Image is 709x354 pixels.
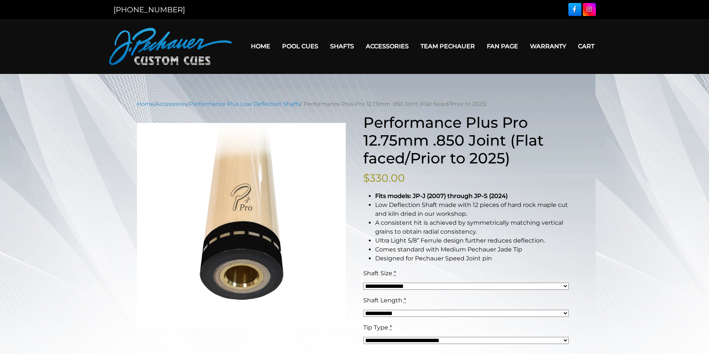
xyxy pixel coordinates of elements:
[363,270,392,277] span: Shaft Size
[375,192,508,199] strong: Fits models: JP-J (2007) through JP-S (2024)
[109,28,232,65] img: Pechauer Custom Cues
[375,254,572,263] li: Designed for Pechauer Speed Joint pin
[324,37,360,56] a: Shafts
[276,37,324,56] a: Pool Cues
[137,100,572,108] nav: Breadcrumb
[363,172,370,184] span: $
[137,123,346,327] img: jp-pro.png
[245,37,276,56] a: Home
[572,37,600,56] a: Cart
[390,324,392,331] abbr: required
[524,37,572,56] a: Warranty
[375,245,572,254] li: Comes standard with Medium Pechauer Jade Tip
[189,101,300,107] a: Performance Plus Low Deflection Shafts
[394,270,396,277] abbr: required
[375,201,572,218] li: Low Deflection Shaft made with 12 pieces of hard rock maple cut and kiln dried in our workshop.
[114,5,185,14] a: [PHONE_NUMBER]
[363,324,388,331] span: Tip Type
[481,37,524,56] a: Fan Page
[363,114,572,167] h1: Performance Plus Pro 12.75mm .850 Joint (Flat faced/Prior to 2025)
[415,37,481,56] a: Team Pechauer
[363,172,405,184] bdi: 330.00
[375,236,572,245] li: Ultra Light 5/8” Ferrule design further reduces deflection.
[363,297,402,304] span: Shaft Length
[137,101,154,107] a: Home
[404,297,406,304] abbr: required
[156,101,187,107] a: Accessories
[360,37,415,56] a: Accessories
[375,218,572,236] li: A consistent hit is achieved by symmetrically matching vertical grains to obtain radial consistency.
